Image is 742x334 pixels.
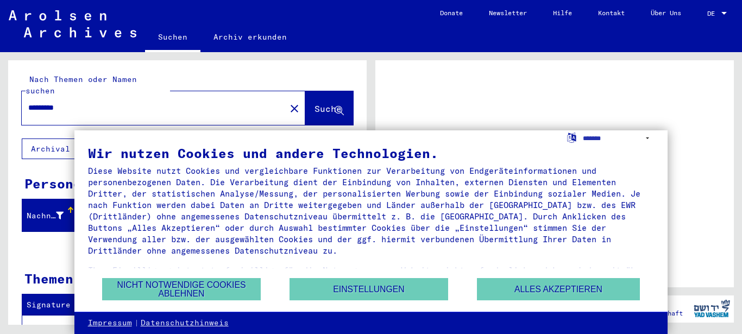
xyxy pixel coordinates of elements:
[22,138,137,159] button: Archival tree units
[102,278,261,300] button: Nicht notwendige Cookies ablehnen
[24,269,73,288] div: Themen
[583,130,654,146] select: Sprache auswählen
[145,24,200,52] a: Suchen
[27,299,89,311] div: Signature
[27,297,99,314] div: Signature
[27,210,64,222] div: Nachname
[88,318,132,329] a: Impressum
[24,174,90,193] div: Personen
[26,74,137,96] mat-label: Nach Themen oder Namen suchen
[22,200,75,231] mat-header-cell: Nachname
[315,103,342,114] span: Suche
[88,165,655,256] div: Diese Website nutzt Cookies und vergleichbare Funktionen zur Verarbeitung von Endgeräteinformatio...
[707,10,719,17] span: DE
[566,132,577,142] label: Sprache auswählen
[27,207,77,224] div: Nachname
[141,318,229,329] a: Datenschutzhinweis
[88,147,655,160] div: Wir nutzen Cookies und andere Technologien.
[9,10,136,37] img: Arolsen_neg.svg
[691,295,732,322] img: yv_logo.png
[288,102,301,115] mat-icon: close
[200,24,300,50] a: Archiv erkunden
[290,278,448,300] button: Einstellungen
[305,91,353,125] button: Suche
[477,278,640,300] button: Alles akzeptieren
[284,97,305,119] button: Clear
